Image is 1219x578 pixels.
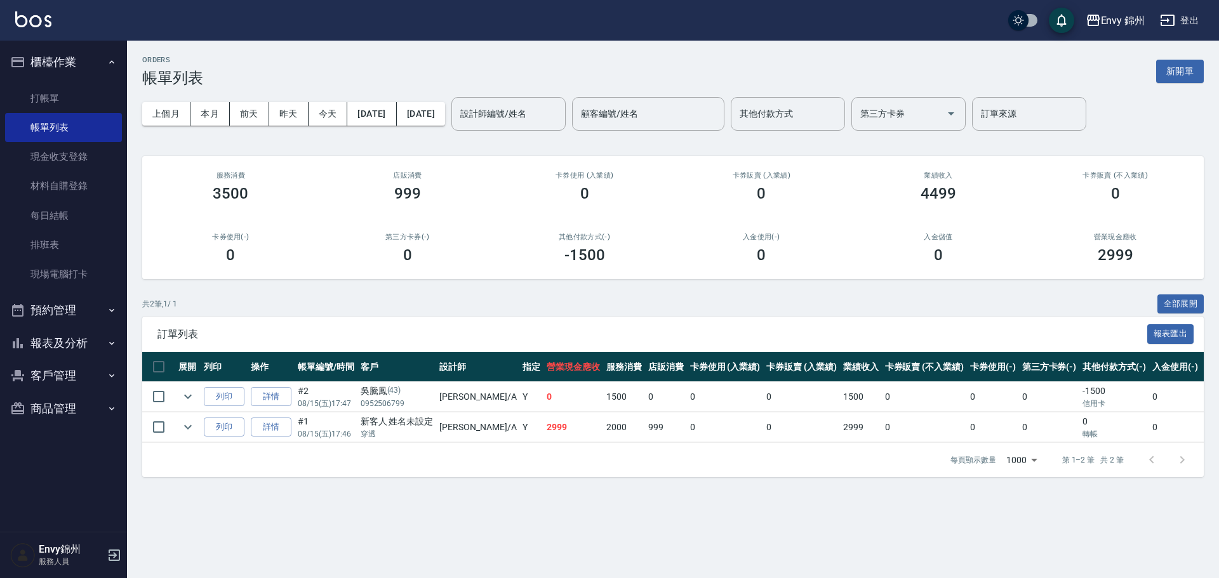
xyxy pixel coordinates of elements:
th: 業績收入 [840,352,882,382]
a: 現場電腦打卡 [5,259,122,289]
button: 商品管理 [5,392,122,425]
h2: ORDERS [142,56,203,64]
td: #1 [295,412,357,442]
a: 每日結帳 [5,201,122,230]
th: 其他付款方式(-) [1079,352,1149,382]
td: 0 [1149,382,1201,412]
a: 詳情 [251,417,291,437]
button: 本月 [190,102,230,126]
button: 今天 [309,102,348,126]
a: 排班表 [5,230,122,259]
td: #2 [295,382,357,412]
button: 列印 [204,387,244,407]
button: save [1049,8,1074,33]
td: 0 [763,382,840,412]
th: 卡券販賣 (不入業績) [882,352,967,382]
h2: 營業現金應收 [1042,233,1189,241]
th: 列印 [201,352,248,382]
p: 服務人員 [39,556,103,567]
p: 轉帳 [1082,428,1146,440]
p: 0952506799 [361,398,434,409]
td: 0 [687,412,764,442]
h3: 0 [757,185,766,202]
button: expand row [178,387,197,406]
th: 卡券使用(-) [967,352,1019,382]
h3: 0 [934,246,943,264]
h2: 卡券販賣 (入業績) [688,171,835,180]
a: 新開單 [1156,65,1204,77]
td: -1500 [1079,382,1149,412]
button: 報表及分析 [5,327,122,360]
th: 設計師 [436,352,519,382]
div: 吳騰鳳 [361,384,434,398]
p: (43) [387,384,401,398]
td: Y [519,382,543,412]
td: 0 [882,412,967,442]
a: 材料自購登錄 [5,171,122,200]
p: 08/15 (五) 17:46 [298,428,354,440]
button: 列印 [204,417,244,437]
td: 999 [645,412,687,442]
div: 1000 [1001,443,1042,477]
button: [DATE] [347,102,396,126]
div: Envy 錦州 [1101,13,1145,29]
td: 0 [1019,382,1080,412]
td: 0 [967,412,1019,442]
td: 0 [543,382,603,412]
img: Logo [15,11,51,27]
th: 客戶 [357,352,437,382]
p: 共 2 筆, 1 / 1 [142,298,177,310]
a: 現金收支登錄 [5,142,122,171]
th: 卡券使用 (入業績) [687,352,764,382]
h2: 入金使用(-) [688,233,835,241]
h2: 卡券使用 (入業績) [511,171,658,180]
h5: Envy錦州 [39,543,103,556]
td: 0 [882,382,967,412]
h3: 0 [226,246,235,264]
button: 登出 [1155,9,1204,32]
th: 入金使用(-) [1149,352,1201,382]
h2: 第三方卡券(-) [335,233,481,241]
h3: 0 [580,185,589,202]
button: [DATE] [397,102,445,126]
td: 0 [645,382,687,412]
td: [PERSON_NAME] /A [436,382,519,412]
h2: 卡券使用(-) [157,233,304,241]
h2: 入金儲值 [865,233,1012,241]
th: 營業現金應收 [543,352,603,382]
h3: 0 [1111,185,1120,202]
td: 1500 [840,382,882,412]
td: 1500 [603,382,645,412]
h2: 卡券販賣 (不入業績) [1042,171,1189,180]
button: 報表匯出 [1147,324,1194,344]
td: 0 [687,382,764,412]
button: 上個月 [142,102,190,126]
button: Open [941,103,961,124]
h2: 業績收入 [865,171,1012,180]
td: 0 [1019,412,1080,442]
button: 預約管理 [5,294,122,327]
h3: 服務消費 [157,171,304,180]
span: 訂單列表 [157,328,1147,341]
th: 帳單編號/時間 [295,352,357,382]
th: 卡券販賣 (入業績) [763,352,840,382]
h3: 999 [394,185,421,202]
td: 0 [1149,412,1201,442]
td: Y [519,412,543,442]
td: 0 [1079,412,1149,442]
th: 店販消費 [645,352,687,382]
th: 展開 [175,352,201,382]
h2: 其他付款方式(-) [511,233,658,241]
button: 全部展開 [1157,294,1204,314]
th: 操作 [248,352,295,382]
td: [PERSON_NAME] /A [436,412,519,442]
button: Envy 錦州 [1081,8,1150,34]
h3: 4499 [921,185,956,202]
h3: 0 [757,246,766,264]
td: 2999 [543,412,603,442]
p: 每頁顯示數量 [950,454,996,466]
h3: 2999 [1098,246,1133,264]
th: 指定 [519,352,543,382]
button: 客戶管理 [5,359,122,392]
a: 打帳單 [5,84,122,113]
